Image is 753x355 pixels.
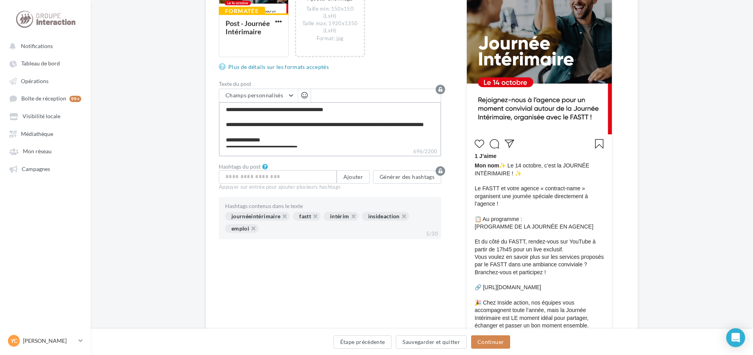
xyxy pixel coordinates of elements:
[21,130,53,137] span: Médiathèque
[595,139,604,149] svg: Enregistrer
[5,74,86,88] a: Opérations
[69,96,81,102] div: 99+
[23,337,75,345] p: [PERSON_NAME]
[475,162,499,169] span: Mon nom
[362,212,409,221] div: insideaction
[5,126,86,141] a: Médiathèque
[423,229,441,239] div: 5/30
[293,212,321,221] div: fastt
[225,203,435,209] div: Hashtags contenus dans le texte
[5,91,86,106] a: Boîte de réception 99+
[373,170,441,184] button: Générer des hashtags
[475,152,604,162] div: 1 J’aime
[219,81,441,87] label: Texte du post
[505,139,514,149] svg: Partager la publication
[21,95,66,102] span: Boîte de réception
[21,78,48,84] span: Opérations
[337,170,370,184] button: Ajouter
[396,335,467,349] button: Sauvegarder et quitter
[219,184,441,191] div: Appuyer sur entrée pour ajouter plusieurs hashtags
[334,335,392,349] button: Étape précédente
[225,224,259,233] div: emploi
[5,56,86,70] a: Tableau de bord
[11,337,17,345] span: YC
[219,89,298,102] button: Champs personnalisés
[22,113,60,120] span: Visibilité locale
[23,148,52,155] span: Mon réseau
[226,19,270,35] div: Post - Journée Intérimaire
[726,328,745,347] div: Open Intercom Messenger
[475,139,484,149] svg: J’aime
[475,162,604,352] span: ✨ Le 14 octobre, c’est la JOURNÉE INTÉRIMAIRE ! ✨ Le FASTT et votre agence « contract-name » orga...
[219,164,261,169] label: Hashtags du post
[219,147,441,156] label: 696/2200
[471,335,510,349] button: Continuer
[5,162,86,176] a: Campagnes
[225,212,290,221] div: journéeintérimaire
[21,43,53,49] span: Notifications
[219,62,332,72] a: Plus de détails sur les formats acceptés
[5,144,86,158] a: Mon réseau
[22,165,50,172] span: Campagnes
[5,109,86,123] a: Visibilité locale
[490,139,499,149] svg: Commenter
[324,212,358,221] div: intérim
[219,7,265,15] div: Formatée
[226,92,283,99] span: Champs personnalisés
[5,39,83,53] button: Notifications
[6,333,84,348] a: YC [PERSON_NAME]
[21,60,60,67] span: Tableau de bord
